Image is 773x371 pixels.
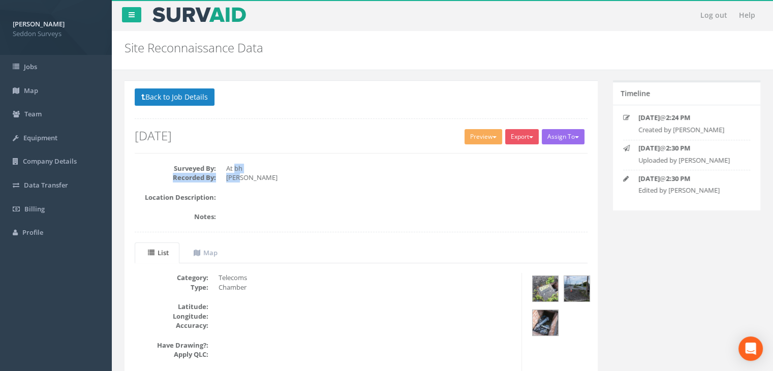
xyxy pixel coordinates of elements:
[638,174,660,183] strong: [DATE]
[638,143,660,152] strong: [DATE]
[127,341,208,350] dt: Have Drawing?:
[533,310,558,335] img: d0af3eae-e8cd-8b12-8097-cf18f9b08bf3_2eee3c95-df92-5471-f9a5-1579a1a35b82_thumb.jpg
[22,228,43,237] span: Profile
[564,276,590,301] img: d0af3eae-e8cd-8b12-8097-cf18f9b08bf3_e8158bad-27f7-02df-f7c5-f0d266b3ab12_thumb.jpg
[127,302,208,312] dt: Latitude:
[24,204,45,213] span: Billing
[148,248,169,257] uib-tab-heading: List
[219,273,514,283] dd: Telecoms
[219,283,514,292] dd: Chamber
[180,242,228,263] a: Map
[13,29,99,39] span: Seddon Surveys
[638,185,742,195] p: Edited by [PERSON_NAME]
[638,143,742,153] p: @
[194,248,218,257] uib-tab-heading: Map
[638,113,660,122] strong: [DATE]
[135,173,216,182] dt: Recorded By:
[666,143,690,152] strong: 2:30 PM
[638,174,742,183] p: @
[135,193,216,202] dt: Location Description:
[127,312,208,321] dt: Longitude:
[13,17,99,38] a: [PERSON_NAME] Seddon Surveys
[135,88,214,106] button: Back to Job Details
[23,133,57,142] span: Equipment
[533,276,558,301] img: d0af3eae-e8cd-8b12-8097-cf18f9b08bf3_e9f291ac-cd43-49a0-c7b1-6b8b8c36896e_thumb.jpg
[127,283,208,292] dt: Type:
[135,212,216,222] dt: Notes:
[24,109,42,118] span: Team
[666,113,690,122] strong: 2:24 PM
[621,89,650,97] h5: Timeline
[465,129,502,144] button: Preview
[135,164,216,173] dt: Surveyed By:
[638,156,742,165] p: Uploaded by [PERSON_NAME]
[135,129,588,142] h2: [DATE]
[127,321,208,330] dt: Accuracy:
[24,62,37,71] span: Jobs
[13,19,65,28] strong: [PERSON_NAME]
[638,125,742,135] p: Created by [PERSON_NAME]
[127,350,208,359] dt: Apply QLC:
[226,164,588,173] dd: At bh
[666,174,690,183] strong: 2:30 PM
[226,173,588,182] dd: [PERSON_NAME]
[127,273,208,283] dt: Category:
[542,129,584,144] button: Assign To
[738,336,763,361] div: Open Intercom Messenger
[23,157,77,166] span: Company Details
[135,242,179,263] a: List
[505,129,539,144] button: Export
[24,180,68,190] span: Data Transfer
[24,86,38,95] span: Map
[125,41,652,54] h2: Site Reconnaissance Data
[638,113,742,122] p: @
